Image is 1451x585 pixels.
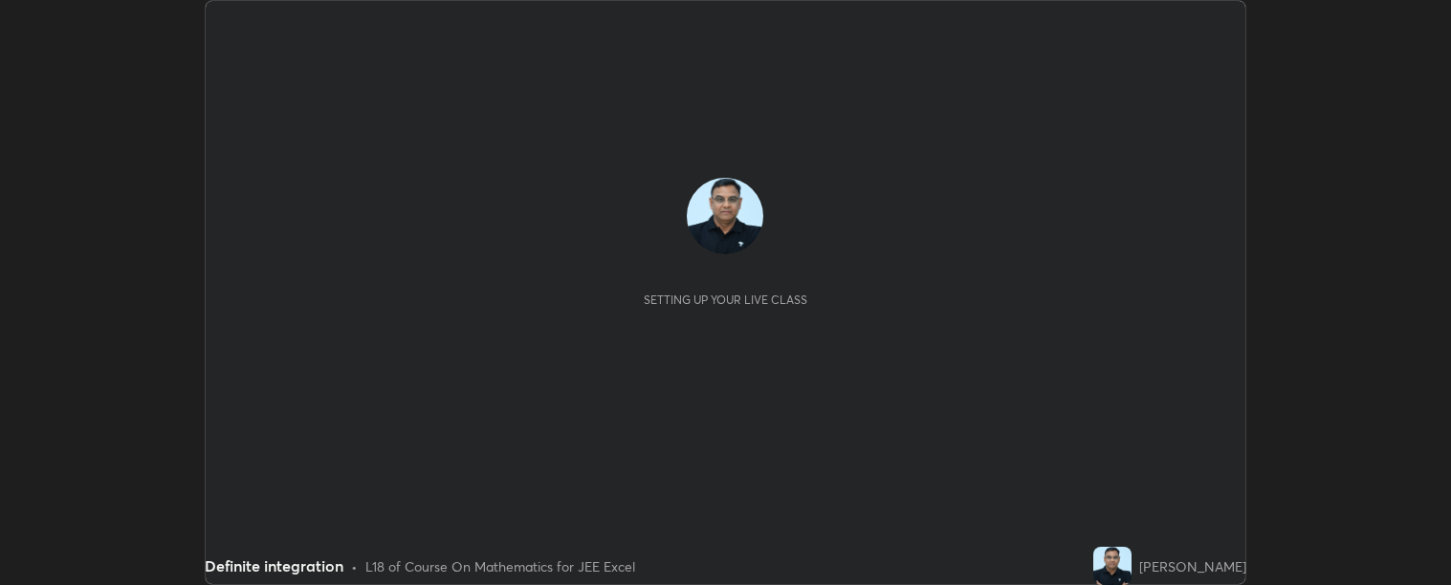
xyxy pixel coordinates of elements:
[1139,556,1246,576] div: [PERSON_NAME]
[365,556,635,576] div: L18 of Course On Mathematics for JEE Excel
[687,178,763,254] img: dac768bf8445401baa7a33347c0029c8.jpg
[205,554,343,577] div: Definite integration
[1093,547,1132,585] img: dac768bf8445401baa7a33347c0029c8.jpg
[351,556,358,576] div: •
[644,292,807,307] div: Setting up your live class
